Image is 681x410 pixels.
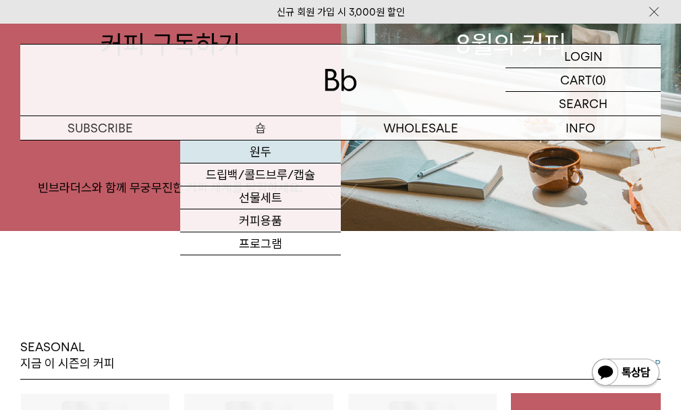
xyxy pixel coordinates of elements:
[559,92,607,116] p: SEARCH
[180,209,340,232] a: 커피용품
[20,116,180,140] a: SUBSCRIBE
[506,45,661,68] a: LOGIN
[180,163,340,186] a: 드립백/콜드브루/캡슐
[564,45,603,68] p: LOGIN
[20,339,115,372] p: SEASONAL 지금 이 시즌의 커피
[633,356,661,372] a: SHOP
[501,116,661,140] p: INFO
[325,69,357,91] img: 로고
[180,186,340,209] a: 선물세트
[180,116,340,140] a: 숍
[506,68,661,92] a: CART (0)
[277,6,405,18] a: 신규 회원 가입 시 3,000원 할인
[592,68,606,91] p: (0)
[560,68,592,91] p: CART
[341,116,501,140] p: WHOLESALE
[591,357,661,390] img: 카카오톡 채널 1:1 채팅 버튼
[180,140,340,163] a: 원두
[180,232,340,255] a: 프로그램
